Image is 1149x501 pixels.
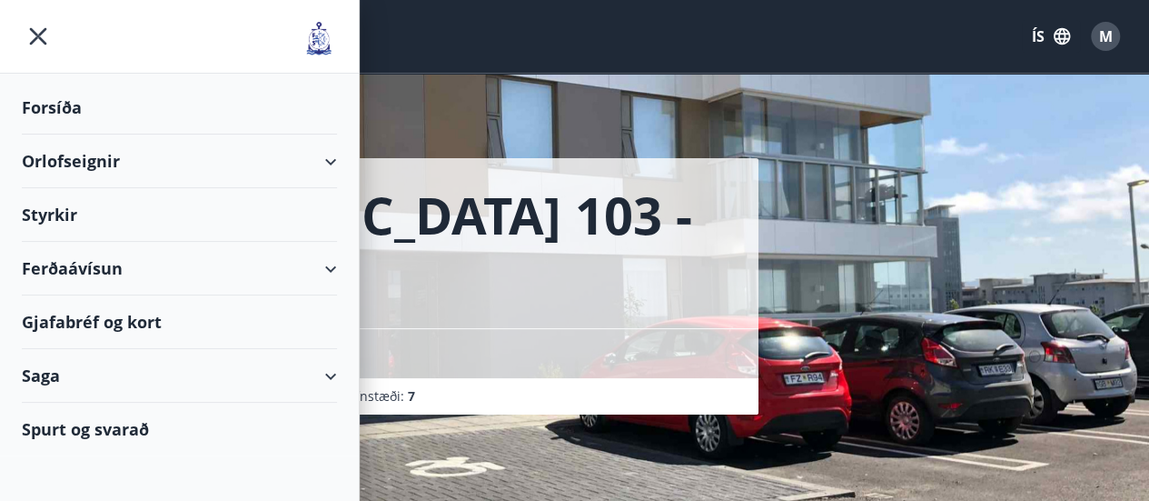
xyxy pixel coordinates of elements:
[22,135,337,188] div: Orlofseignir
[22,188,337,242] div: Styrkir
[22,20,54,53] button: menu
[408,387,415,405] span: 7
[1099,26,1113,46] span: M
[22,81,337,135] div: Forsíða
[334,387,415,406] span: Svefnstæði :
[22,403,337,456] div: Spurt og svarað
[1022,20,1080,53] button: ÍS
[22,349,337,403] div: Saga
[301,20,337,56] img: union_logo
[22,242,337,296] div: Ferðaávísun
[22,296,337,349] div: Gjafabréf og kort
[44,180,737,318] h1: [GEOGRAPHIC_DATA] 103 - Jaðarleiti 8
[1084,15,1127,58] button: M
